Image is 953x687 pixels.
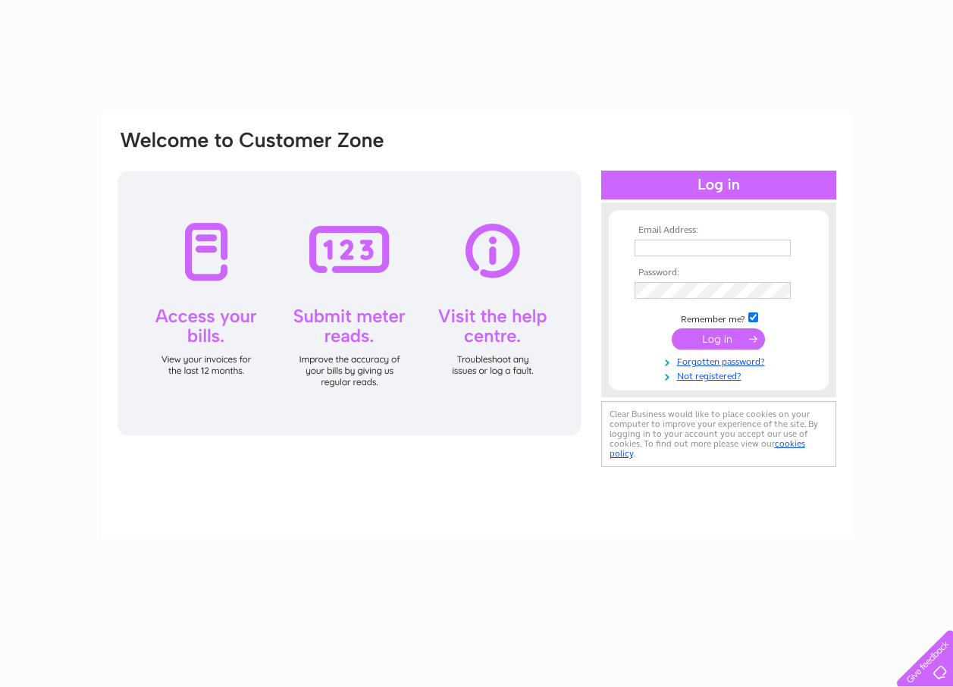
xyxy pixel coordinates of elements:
a: Forgotten password? [635,353,807,368]
td: Remember me? [631,310,807,325]
a: cookies policy [610,438,805,459]
th: Password: [631,268,807,278]
a: Not registered? [635,368,807,382]
th: Email Address: [631,225,807,236]
div: Clear Business would like to place cookies on your computer to improve your experience of the sit... [601,401,836,467]
input: Submit [672,328,765,350]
